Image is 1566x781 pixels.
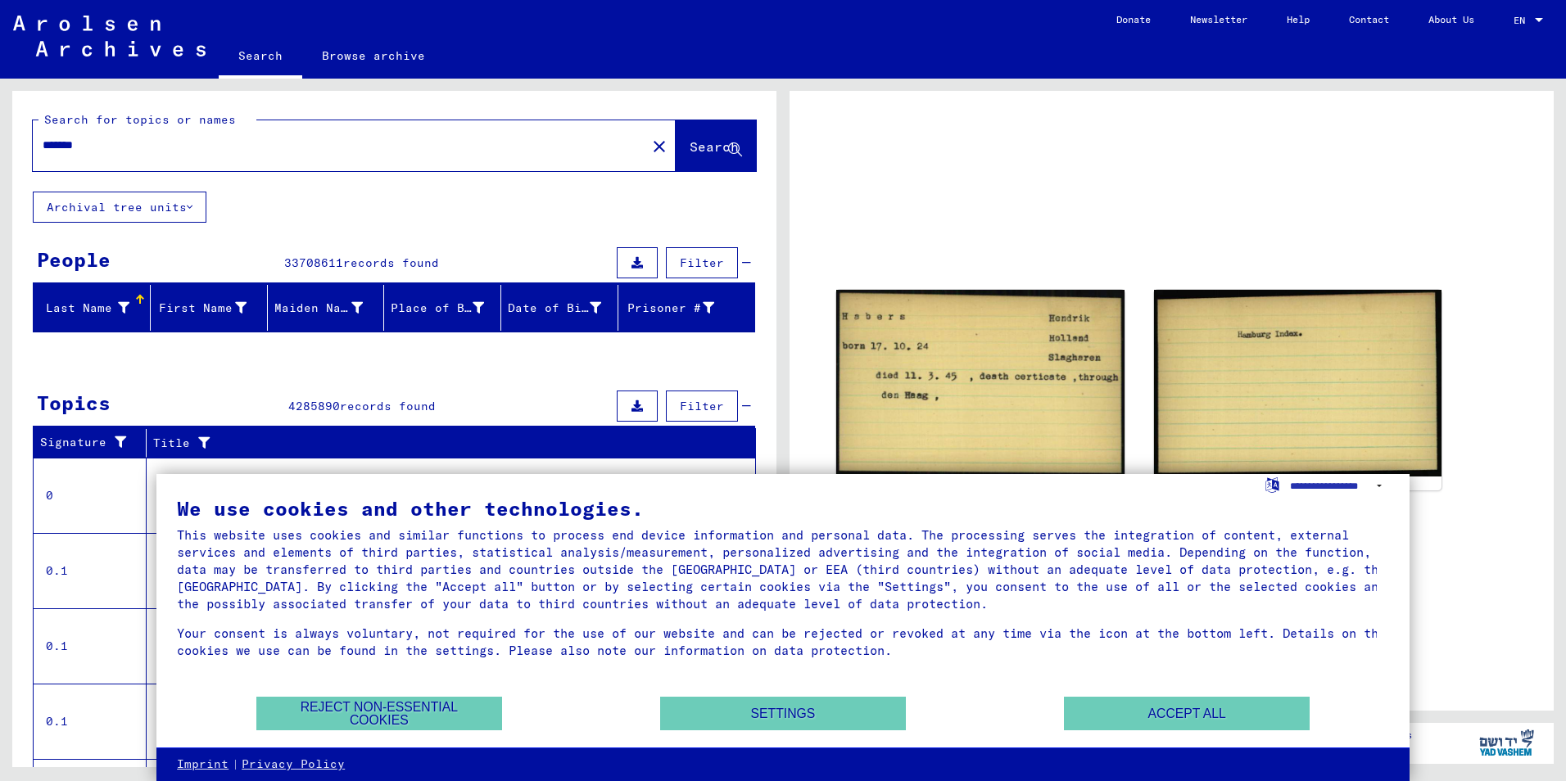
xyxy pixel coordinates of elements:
div: Last Name [40,300,129,317]
div: Prisoner # [625,295,735,321]
mat-header-cell: First Name [151,285,268,331]
a: Browse archive [302,36,445,75]
button: Settings [660,697,906,730]
td: 0.1 [34,533,147,608]
a: Privacy Policy [242,756,345,773]
div: Title [153,435,723,452]
img: yv_logo.png [1476,722,1537,763]
img: 001.jpg [836,290,1125,476]
div: Maiden Name [274,300,364,317]
div: Prisoner # [625,300,714,317]
td: 0 [34,458,147,533]
button: Filter [666,247,738,278]
button: Clear [643,129,676,162]
div: Topics [37,388,111,418]
div: Signature [40,430,150,456]
button: Filter [666,390,738,422]
mat-header-cell: Prisoner # [618,285,754,331]
span: records found [340,399,436,413]
mat-label: Search for topics or names [44,112,236,127]
button: Accept all [1064,697,1310,730]
div: People [37,245,111,274]
div: Signature [40,434,134,451]
td: 0.1 [34,684,147,759]
td: 0.1 [34,608,147,684]
mat-header-cell: Date of Birth [501,285,618,331]
a: Imprint [177,756,229,773]
div: Title [153,430,740,456]
button: Reject non-essential cookies [256,697,502,730]
div: We use cookies and other technologies. [177,499,1389,518]
img: Arolsen_neg.svg [13,16,206,56]
span: Filter [680,399,724,413]
span: Search [690,138,739,155]
div: First Name [157,295,267,321]
div: Place of Birth [391,300,484,317]
mat-icon: close [649,137,669,156]
div: This website uses cookies and similar functions to process end device information and personal da... [177,526,1389,612]
div: Date of Birth [508,300,601,317]
button: Archival tree units [33,192,206,223]
mat-header-cell: Last Name [34,285,151,331]
div: Date of Birth [508,295,622,321]
div: Last Name [40,295,150,321]
span: 4285890 [288,399,340,413]
span: EN [1514,15,1532,26]
div: Your consent is always voluntary, not required for the use of our website and can be rejected or ... [177,625,1389,659]
img: 002.jpg [1154,290,1442,476]
a: Search [219,36,302,79]
mat-header-cell: Maiden Name [268,285,385,331]
div: Maiden Name [274,295,384,321]
span: Filter [680,255,724,270]
button: Search [676,120,756,171]
div: Place of Birth [391,295,505,321]
mat-header-cell: Place of Birth [384,285,501,331]
span: records found [343,255,439,270]
div: First Name [157,300,247,317]
span: 33708611 [284,255,343,270]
